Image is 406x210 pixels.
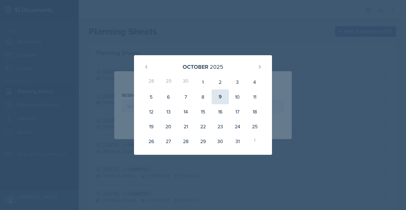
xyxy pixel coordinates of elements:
[212,89,229,104] div: 9
[229,75,246,89] div: 3
[177,134,194,149] div: 28
[229,104,246,119] div: 17
[212,104,229,119] div: 16
[177,104,194,119] div: 14
[229,119,246,134] div: 24
[210,63,223,71] div: 2025
[212,75,229,89] div: 2
[183,63,208,71] div: October
[246,89,263,104] div: 11
[194,89,212,104] div: 8
[229,89,246,104] div: 10
[194,75,212,89] div: 1
[143,119,160,134] div: 19
[177,89,194,104] div: 7
[160,104,177,119] div: 13
[246,134,263,149] div: 1
[143,89,160,104] div: 5
[246,119,263,134] div: 25
[194,134,212,149] div: 29
[177,75,194,89] div: 30
[246,75,263,89] div: 4
[212,134,229,149] div: 30
[212,119,229,134] div: 23
[177,119,194,134] div: 21
[194,119,212,134] div: 22
[143,134,160,149] div: 26
[160,89,177,104] div: 6
[246,104,263,119] div: 18
[229,134,246,149] div: 31
[160,134,177,149] div: 27
[160,119,177,134] div: 20
[160,75,177,89] div: 29
[143,104,160,119] div: 12
[194,104,212,119] div: 15
[143,75,160,89] div: 28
